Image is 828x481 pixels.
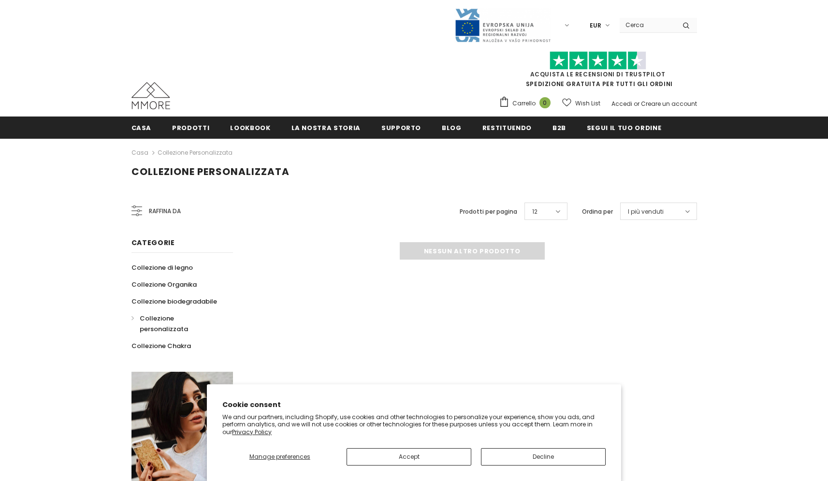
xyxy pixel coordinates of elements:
span: Collezione biodegradabile [131,297,217,306]
h2: Cookie consent [222,400,606,410]
a: Collezione biodegradabile [131,293,217,310]
img: Javni Razpis [454,8,551,43]
input: Search Site [620,18,675,32]
span: 12 [532,207,537,217]
span: Casa [131,123,152,132]
span: Raffina da [149,206,181,217]
a: Restituendo [482,117,532,138]
span: Blog [442,123,462,132]
span: Wish List [575,99,600,108]
span: B2B [552,123,566,132]
span: Lookbook [230,123,270,132]
a: Accedi [611,100,632,108]
span: Restituendo [482,123,532,132]
span: Collezione personalizzata [131,165,290,178]
img: Fidati di Pilot Stars [550,51,646,70]
a: La nostra storia [291,117,361,138]
span: Carrello [512,99,536,108]
span: SPEDIZIONE GRATUITA PER TUTTI GLI ORDINI [499,56,697,88]
span: Categorie [131,238,175,248]
a: Collezione Organika [131,276,197,293]
a: Collezione personalizzata [131,310,222,337]
span: EUR [590,21,601,30]
a: Casa [131,117,152,138]
span: Prodotti [172,123,209,132]
span: Collezione Chakra [131,341,191,350]
span: I più venduti [628,207,664,217]
button: Decline [481,448,606,466]
button: Manage preferences [222,448,337,466]
a: Casa [131,147,148,159]
span: Segui il tuo ordine [587,123,661,132]
a: Lookbook [230,117,270,138]
span: Collezione di legno [131,263,193,272]
a: Carrello 0 [499,96,555,111]
a: Blog [442,117,462,138]
a: Collezione Chakra [131,337,191,354]
span: Collezione personalizzata [140,314,188,334]
label: Ordina per [582,207,613,217]
span: Collezione Organika [131,280,197,289]
a: Collezione di legno [131,259,193,276]
a: Acquista le recensioni di TrustPilot [530,70,666,78]
a: Prodotti [172,117,209,138]
p: We and our partners, including Shopify, use cookies and other technologies to personalize your ex... [222,413,606,436]
a: Javni Razpis [454,21,551,29]
a: Segui il tuo ordine [587,117,661,138]
span: La nostra storia [291,123,361,132]
span: 0 [539,97,551,108]
a: B2B [552,117,566,138]
img: Casi MMORE [131,82,170,109]
label: Prodotti per pagina [460,207,517,217]
a: Wish List [562,95,600,112]
a: Creare un account [641,100,697,108]
a: Privacy Policy [232,428,272,436]
span: Manage preferences [249,452,310,461]
button: Accept [347,448,471,466]
a: Collezione personalizzata [158,148,232,157]
a: supporto [381,117,421,138]
span: supporto [381,123,421,132]
span: or [634,100,639,108]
